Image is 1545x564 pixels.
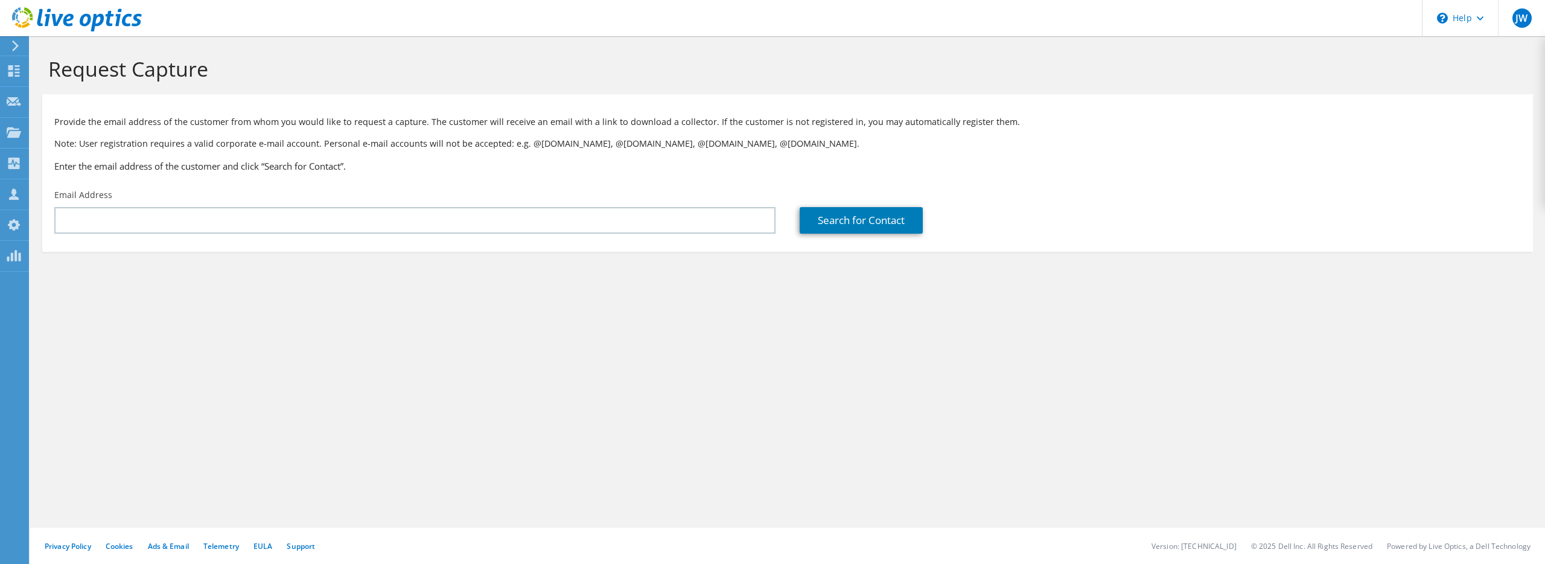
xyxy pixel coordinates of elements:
[800,207,923,234] a: Search for Contact
[54,115,1521,129] p: Provide the email address of the customer from whom you would like to request a capture. The cust...
[45,541,91,551] a: Privacy Policy
[54,189,112,201] label: Email Address
[1251,541,1372,551] li: © 2025 Dell Inc. All Rights Reserved
[54,159,1521,173] h3: Enter the email address of the customer and click “Search for Contact”.
[1387,541,1531,551] li: Powered by Live Optics, a Dell Technology
[1512,8,1532,28] span: JW
[1152,541,1237,551] li: Version: [TECHNICAL_ID]
[287,541,315,551] a: Support
[54,137,1521,150] p: Note: User registration requires a valid corporate e-mail account. Personal e-mail accounts will ...
[203,541,239,551] a: Telemetry
[106,541,133,551] a: Cookies
[253,541,272,551] a: EULA
[1437,13,1448,24] svg: \n
[148,541,189,551] a: Ads & Email
[48,56,1521,82] h1: Request Capture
